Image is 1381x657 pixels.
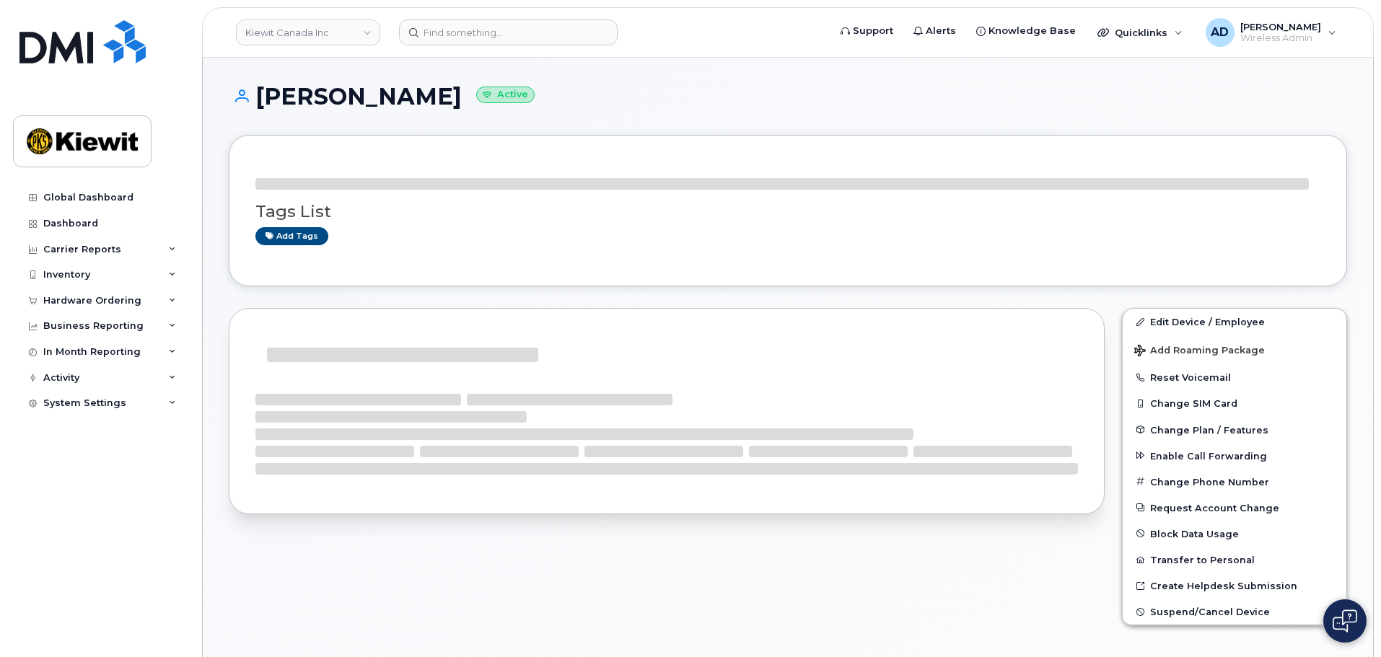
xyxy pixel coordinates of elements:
[1123,495,1346,521] button: Request Account Change
[1123,335,1346,364] button: Add Roaming Package
[1123,521,1346,547] button: Block Data Usage
[1123,309,1346,335] a: Edit Device / Employee
[1123,443,1346,469] button: Enable Call Forwarding
[1150,607,1270,617] span: Suspend/Cancel Device
[1150,450,1267,461] span: Enable Call Forwarding
[476,87,535,103] small: Active
[1123,573,1346,599] a: Create Helpdesk Submission
[1123,547,1346,573] button: Transfer to Personal
[1150,424,1268,435] span: Change Plan / Features
[255,203,1320,221] h3: Tags List
[1333,609,1357,632] img: Open chat
[1123,599,1346,625] button: Suspend/Cancel Device
[1123,390,1346,416] button: Change SIM Card
[229,84,1347,109] h1: [PERSON_NAME]
[255,227,328,245] a: Add tags
[1134,345,1265,358] span: Add Roaming Package
[1123,364,1346,390] button: Reset Voicemail
[1123,417,1346,443] button: Change Plan / Features
[1123,469,1346,495] button: Change Phone Number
